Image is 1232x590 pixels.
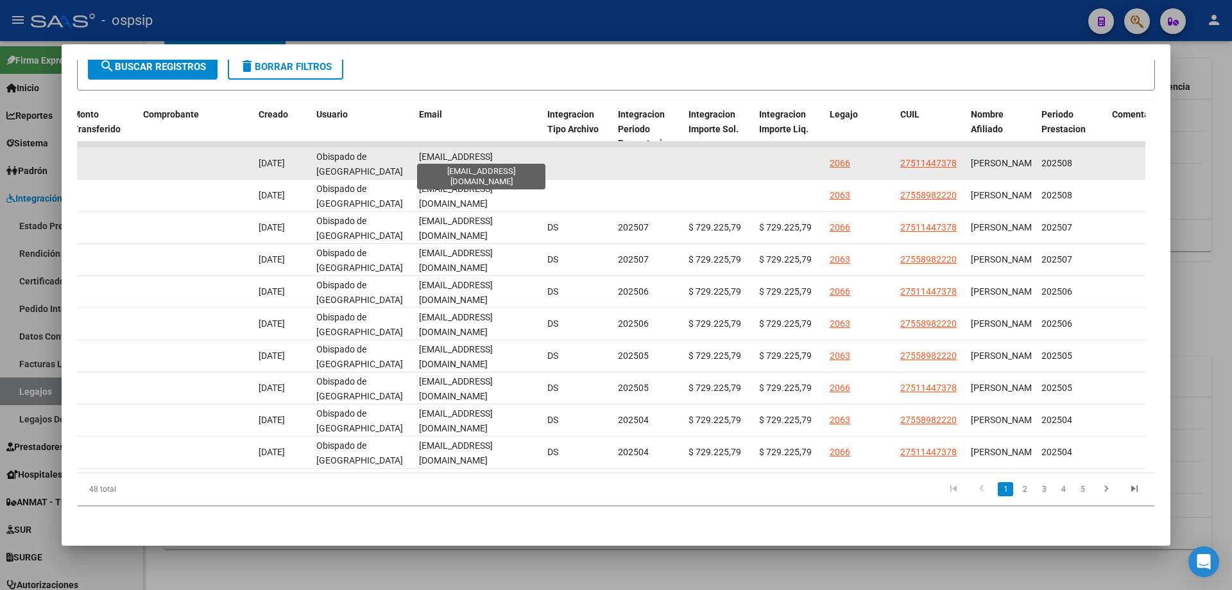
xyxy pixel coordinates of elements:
[1034,478,1054,500] li: page 3
[259,447,285,457] span: [DATE]
[419,280,493,305] span: [EMAIL_ADDRESS][DOMAIN_NAME]
[1015,478,1034,500] li: page 2
[419,184,493,209] span: [EMAIL_ADDRESS][DOMAIN_NAME]
[1036,101,1107,157] datatable-header-cell: Periodo Prestacion
[419,312,493,337] span: [EMAIL_ADDRESS][DOMAIN_NAME]
[900,222,957,232] span: 27511447378
[419,440,493,465] span: [EMAIL_ADDRESS][DOMAIN_NAME]
[1041,222,1072,232] span: 202507
[900,447,957,457] span: 27511447378
[759,222,812,232] span: $ 729.225,79
[996,478,1015,500] li: page 1
[316,344,403,384] span: Obispado de [GEOGRAPHIC_DATA][PERSON_NAME] -
[966,101,1036,157] datatable-header-cell: Nombre Afiliado
[759,383,812,393] span: $ 729.225,79
[900,109,920,119] span: CUIL
[754,101,825,157] datatable-header-cell: Integracion Importe Liq.
[825,101,895,157] datatable-header-cell: Legajo
[259,415,285,425] span: [DATE]
[971,254,1039,265] span: [PERSON_NAME]
[971,158,1039,168] span: [PERSON_NAME]
[759,286,812,297] span: $ 729.225,79
[971,383,1039,393] span: [PERSON_NAME]
[830,349,850,363] div: 2063
[316,109,348,119] span: Usuario
[689,351,741,361] span: $ 729.225,79
[830,413,850,428] div: 2063
[1036,482,1052,496] a: 3
[618,351,649,361] span: 202505
[759,254,812,265] span: $ 729.225,79
[618,318,649,329] span: 202506
[759,415,812,425] span: $ 729.225,79
[759,351,812,361] span: $ 729.225,79
[689,415,741,425] span: $ 729.225,79
[830,445,850,460] div: 2066
[143,109,199,119] span: Comprobante
[259,286,285,297] span: [DATE]
[830,252,850,267] div: 2063
[1041,415,1072,425] span: 202504
[253,101,311,157] datatable-header-cell: Creado
[316,376,403,416] span: Obispado de [GEOGRAPHIC_DATA][PERSON_NAME] -
[900,190,957,200] span: 27558982220
[547,351,558,361] span: DS
[316,152,403,191] span: Obispado de [GEOGRAPHIC_DATA][PERSON_NAME] -
[618,109,672,149] span: Integracion Periodo Presentacion
[683,101,754,157] datatable-header-cell: Integracion Importe Sol.
[547,286,558,297] span: DS
[900,318,957,329] span: 27558982220
[1041,447,1072,457] span: 202504
[1094,482,1118,496] a: go to next page
[900,286,957,297] span: 27511447378
[259,254,285,265] span: [DATE]
[998,482,1013,496] a: 1
[259,109,288,119] span: Creado
[941,482,966,496] a: go to first page
[1041,318,1072,329] span: 202506
[547,254,558,265] span: DS
[971,286,1039,297] span: [PERSON_NAME]
[900,383,957,393] span: 27511447378
[419,216,493,241] span: [EMAIL_ADDRESS][DOMAIN_NAME]
[900,351,957,361] span: 27558982220
[618,286,649,297] span: 202506
[419,344,493,369] span: [EMAIL_ADDRESS][DOMAIN_NAME]
[239,58,255,74] mat-icon: delete
[547,447,558,457] span: DS
[419,376,493,401] span: [EMAIL_ADDRESS][DOMAIN_NAME]
[689,383,741,393] span: $ 729.225,79
[316,216,403,256] span: Obispado de [GEOGRAPHIC_DATA][PERSON_NAME] -
[618,415,649,425] span: 202504
[547,109,599,134] span: Integracion Tipo Archivo
[900,254,957,265] span: 27558982220
[419,408,493,433] span: [EMAIL_ADDRESS][DOMAIN_NAME]
[1017,482,1032,496] a: 2
[88,54,218,80] button: Buscar Registros
[414,101,542,157] datatable-header-cell: Email
[1188,546,1219,577] div: Open Intercom Messenger
[689,447,741,457] span: $ 729.225,79
[316,440,403,480] span: Obispado de [GEOGRAPHIC_DATA][PERSON_NAME] -
[239,61,332,73] span: Borrar Filtros
[99,61,206,73] span: Buscar Registros
[259,190,285,200] span: [DATE]
[971,222,1039,232] span: [PERSON_NAME]
[1056,482,1071,496] a: 4
[311,101,414,157] datatable-header-cell: Usuario
[971,447,1039,457] span: [PERSON_NAME]
[316,280,403,320] span: Obispado de [GEOGRAPHIC_DATA][PERSON_NAME] -
[1073,478,1092,500] li: page 5
[759,447,812,457] span: $ 729.225,79
[259,318,285,329] span: [DATE]
[547,415,558,425] span: DS
[970,482,994,496] a: go to previous page
[830,109,858,119] span: Legajo
[971,190,1039,200] span: [PERSON_NAME]
[1041,383,1072,393] span: 202505
[259,158,285,168] span: [DATE]
[618,383,649,393] span: 202505
[830,156,850,171] div: 2066
[259,351,285,361] span: [DATE]
[618,447,649,457] span: 202504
